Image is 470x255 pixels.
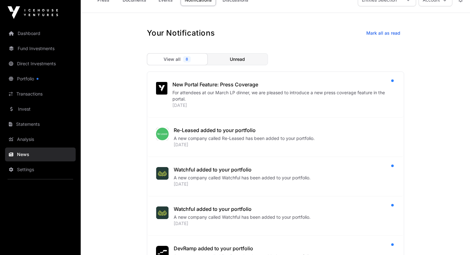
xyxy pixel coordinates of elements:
[5,132,76,146] a: Analysis
[156,206,169,219] img: watchful_ai_logo.jpeg
[174,245,392,252] div: DevRamp added to your portfolio
[147,157,404,196] a: Watchful added to your portfolioA new company called Watchful has been added to your portfolio.[D...
[366,30,400,36] span: Mark all as read
[438,225,470,255] iframe: Chat Widget
[159,84,165,92] img: iv-small-logo.svg
[5,26,76,40] a: Dashboard
[147,28,215,38] h1: Your Notifications
[5,72,76,86] a: Portfolio
[5,57,76,71] a: Direct Investments
[174,214,392,220] div: A new company called Watchful has been added to your portfolio.
[147,118,404,157] a: Re-Leased added to your portfolioA new company called Re-Leased has been added to your portfolio....
[172,90,392,102] div: For attendees at our March LP dinner, we are pleased to introduce a new press coverage feature in...
[174,175,392,181] div: A new company called Watchful has been added to your portfolio.
[230,56,245,62] span: Unread
[174,126,392,134] div: Re-Leased added to your portfolio
[174,220,392,227] div: [DATE]
[363,28,404,38] button: Mark all as read
[147,196,404,236] a: Watchful added to your portfolioA new company called Watchful has been added to your portfolio.[D...
[156,128,169,140] img: download.png
[8,6,58,19] img: Icehouse Ventures Logo
[5,163,76,177] a: Settings
[174,181,392,187] div: [DATE]
[174,142,392,148] div: [DATE]
[156,167,169,180] img: watchful_ai_logo.jpeg
[5,42,76,55] a: Fund Investments
[5,117,76,131] a: Statements
[172,102,392,108] div: [DATE]
[147,72,404,118] a: New Portal Feature: Press CoverageFor attendees at our March LP dinner, we are pleased to introdu...
[174,135,392,142] div: A new company called Re-Leased has been added to your portfolio.
[5,102,76,116] a: Invest
[174,166,392,173] div: Watchful added to your portfolio
[5,148,76,161] a: News
[174,205,392,213] div: Watchful added to your portfolio
[172,81,392,88] div: New Portal Feature: Press Coverage
[5,87,76,101] a: Transactions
